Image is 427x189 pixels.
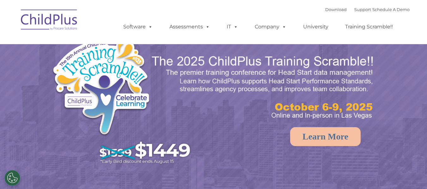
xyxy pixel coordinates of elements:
a: Assessments [163,21,216,33]
font: | [325,7,410,12]
a: Support [354,7,371,12]
a: Download [325,7,347,12]
button: Cookies Settings [4,170,20,186]
a: University [297,21,335,33]
a: Schedule A Demo [372,7,410,12]
a: Company [248,21,293,33]
a: Training Scramble!! [339,21,399,33]
a: Learn More [290,127,361,146]
img: ChildPlus by Procare Solutions [18,5,81,37]
a: IT [220,21,244,33]
a: Software [117,21,159,33]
